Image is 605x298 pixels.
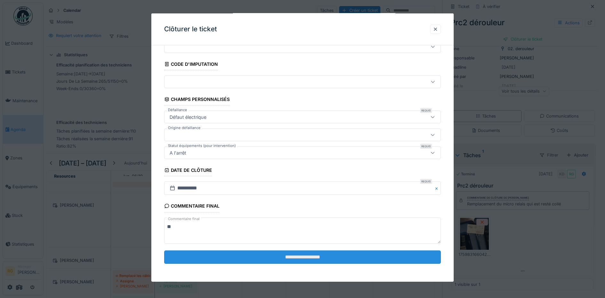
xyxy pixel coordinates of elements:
div: Champs personnalisés [164,95,230,105]
div: Requis [420,179,432,184]
div: Commentaire final [164,201,220,212]
button: Close [434,181,441,195]
label: Commentaire final [167,215,201,223]
label: Statut équipements (pour intervention) [167,143,237,149]
h3: Clôturer le ticket [164,25,217,33]
div: Code d'imputation [164,59,218,70]
div: A l'arrêt [167,149,189,156]
div: Requis [420,144,432,149]
label: Origine défaillance [167,125,202,131]
div: Date de clôture [164,165,212,176]
div: Requis [420,108,432,113]
div: Défaut électrique [167,113,209,120]
label: Défaillance [167,107,188,113]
